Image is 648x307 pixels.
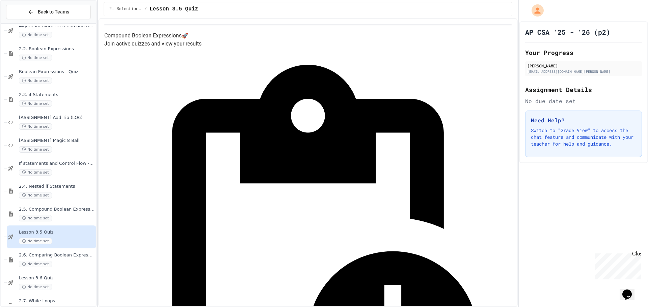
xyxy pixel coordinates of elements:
div: My Account [524,3,545,18]
h2: Assignment Details [525,85,642,94]
span: 2.2. Boolean Expressions [19,46,95,52]
h4: Compound Boolean Expressions 🚀 [104,32,512,40]
div: [EMAIL_ADDRESS][DOMAIN_NAME][PERSON_NAME] [527,69,640,74]
span: [ASSIGNMENT] Magic 8 Ball [19,138,95,144]
span: No time set [19,169,52,176]
span: No time set [19,32,52,38]
iframe: chat widget [620,280,641,300]
h2: Your Progress [525,48,642,57]
h1: AP CSA '25 - '26 (p2) [525,27,610,37]
span: Lesson 3.5 Quiz [150,5,198,13]
div: [PERSON_NAME] [527,63,640,69]
span: No time set [19,100,52,107]
span: No time set [19,146,52,153]
span: Back to Teams [38,8,69,16]
span: No time set [19,284,52,290]
span: Lesson 3.6 Quiz [19,275,95,281]
span: 2.3. if Statements [19,92,95,98]
span: 2.4. Nested if Statements [19,184,95,189]
div: Chat with us now!Close [3,3,47,43]
h3: Need Help? [531,116,636,124]
span: 2.7. While Loops [19,298,95,304]
span: / [144,6,147,12]
span: No time set [19,238,52,244]
span: No time set [19,192,52,198]
span: [ASSIGNMENT] Add Tip (LO6) [19,115,95,121]
span: No time set [19,78,52,84]
span: No time set [19,123,52,130]
p: Switch to "Grade View" to access the chat feature and communicate with your teacher for help and ... [531,127,636,147]
p: Join active quizzes and view your results [104,40,512,48]
div: No due date set [525,97,642,105]
span: 2. Selection and Iteration [109,6,142,12]
span: No time set [19,261,52,267]
button: Back to Teams [6,5,91,19]
iframe: chat widget [592,251,641,279]
span: 2.5. Compound Boolean Expressions [19,207,95,212]
span: Boolean Expressions - Quiz [19,69,95,75]
span: Lesson 3.5 Quiz [19,229,95,235]
span: No time set [19,55,52,61]
span: Algorithms with Selection and Repetition - Topic 2.1 [19,23,95,29]
span: 2.6. Comparing Boolean Expressions ([PERSON_NAME] Laws) [19,252,95,258]
span: No time set [19,215,52,221]
span: If statements and Control Flow - Quiz [19,161,95,166]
